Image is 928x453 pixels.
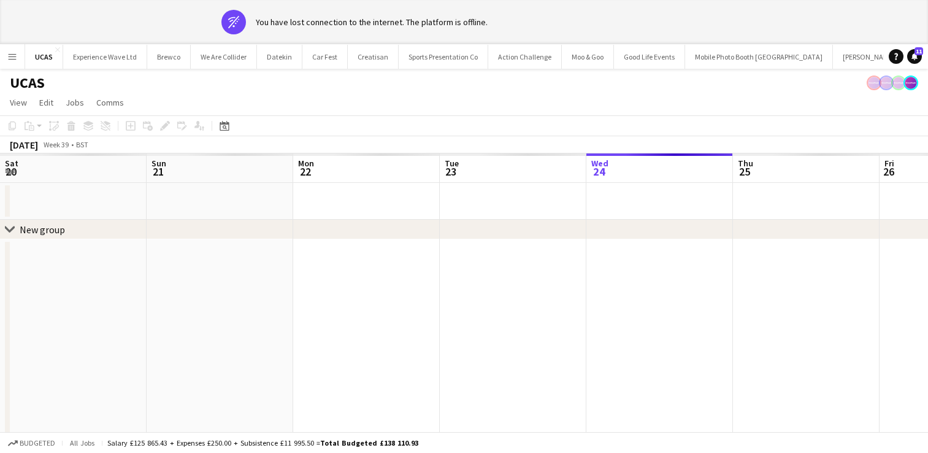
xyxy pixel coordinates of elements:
span: Edit [39,97,53,108]
span: Sat [5,158,18,169]
span: Sun [151,158,166,169]
span: Mon [298,158,314,169]
span: Jobs [66,97,84,108]
span: 20 [3,165,18,179]
button: Experience Wave Ltd [63,45,147,69]
div: New group [20,223,65,236]
span: 26 [883,165,894,179]
div: [DATE] [10,139,38,151]
span: 22 [296,165,314,179]
button: Datekin [257,45,302,69]
span: 23 [443,165,459,179]
span: Total Budgeted £138 110.93 [320,438,418,447]
span: Thu [738,158,753,169]
button: Car Fest [302,45,348,69]
div: BST [76,140,88,149]
app-user-avatar: Lucy Carpenter [867,75,881,90]
button: Action Challenge [488,45,562,69]
a: Comms [91,95,129,110]
a: 11 [907,49,922,64]
button: Creatisan [348,45,399,69]
span: Fri [884,158,894,169]
app-user-avatar: Lucy Carpenter [903,75,918,90]
h1: UCAS [10,74,45,92]
button: Sports Presentation Co [399,45,488,69]
span: 21 [150,165,166,179]
button: We Are Collider [191,45,257,69]
span: Tue [445,158,459,169]
span: Week 39 [40,140,71,149]
span: Budgeted [20,439,55,447]
a: Edit [34,95,58,110]
span: 11 [915,47,923,55]
span: 25 [736,165,753,179]
button: [PERSON_NAME] [833,45,905,69]
a: Jobs [61,95,89,110]
button: Mobile Photo Booth [GEOGRAPHIC_DATA] [685,45,833,69]
button: Moo & Goo [562,45,614,69]
span: All jobs [67,438,97,447]
span: Wed [591,158,608,169]
span: View [10,97,27,108]
span: Comms [96,97,124,108]
div: You have lost connection to the internet. The platform is offline. [256,17,488,28]
app-user-avatar: Lucy Carpenter [891,75,906,90]
a: View [5,95,32,110]
span: 24 [589,165,608,179]
div: Salary £125 865.43 + Expenses £250.00 + Subsistence £11 995.50 = [107,438,418,447]
button: Good Life Events [614,45,685,69]
button: UCAS [25,45,63,69]
button: Brewco [147,45,191,69]
app-user-avatar: Lucy Carpenter [879,75,894,90]
button: Budgeted [6,436,57,450]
